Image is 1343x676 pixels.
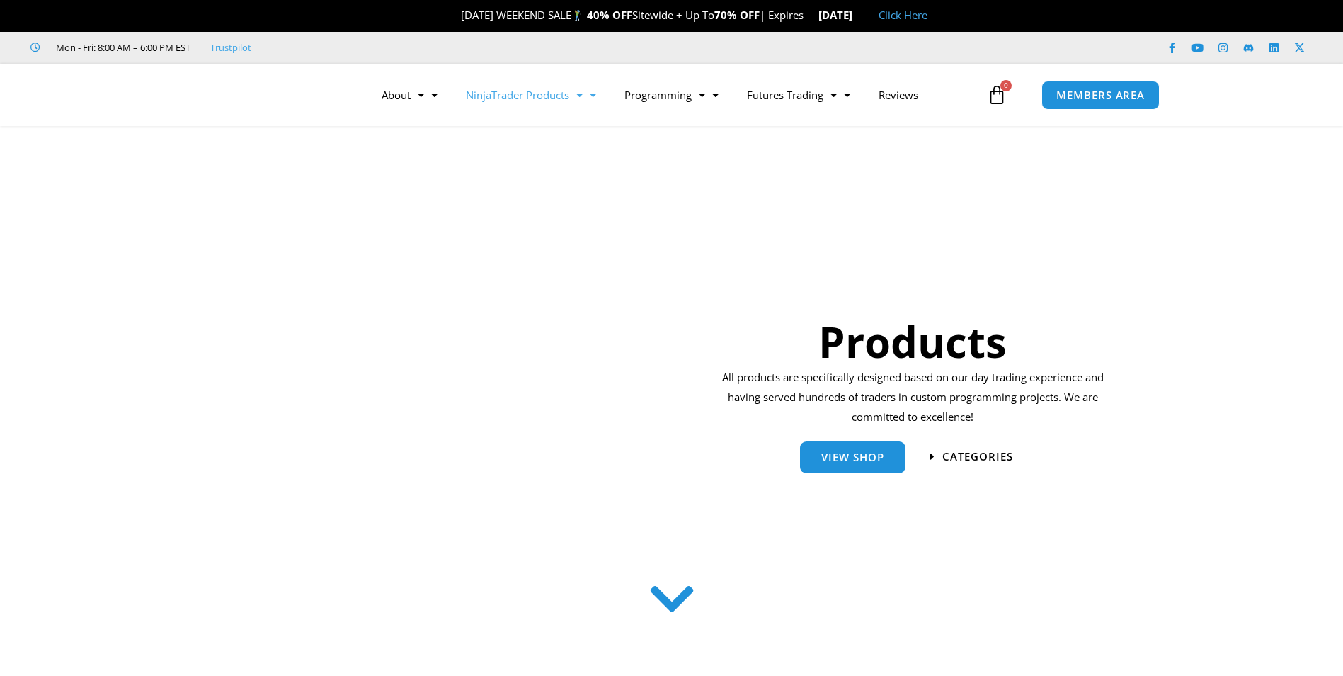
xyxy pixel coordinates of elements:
a: 0 [966,74,1028,116]
a: View Shop [800,441,905,473]
a: Reviews [864,79,932,111]
strong: [DATE] [818,8,864,22]
a: Click Here [879,8,927,22]
img: 🏭 [853,10,864,21]
a: Futures Trading [733,79,864,111]
span: categories [942,451,1013,462]
span: View Shop [821,452,884,463]
img: 🏌️‍♂️ [572,10,583,21]
img: ⌛ [804,10,815,21]
p: All products are specifically designed based on our day trading experience and having served hund... [717,368,1109,427]
img: ProductsSection scaled | Affordable Indicators – NinjaTrader [265,197,641,556]
span: MEMBERS AREA [1056,90,1145,101]
a: MEMBERS AREA [1041,81,1160,110]
span: Mon - Fri: 8:00 AM – 6:00 PM EST [52,39,190,56]
a: Trustpilot [210,39,251,56]
a: NinjaTrader Products [452,79,610,111]
h1: Products [717,312,1109,371]
a: About [367,79,452,111]
span: 0 [1000,80,1012,91]
strong: 70% OFF [714,8,760,22]
span: [DATE] WEEKEND SALE Sitewide + Up To | Expires [446,8,818,22]
strong: 40% OFF [587,8,632,22]
img: LogoAI | Affordable Indicators – NinjaTrader [164,69,316,120]
nav: Menu [367,79,983,111]
img: 🎉 [450,10,460,21]
a: Programming [610,79,733,111]
a: categories [930,451,1013,462]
